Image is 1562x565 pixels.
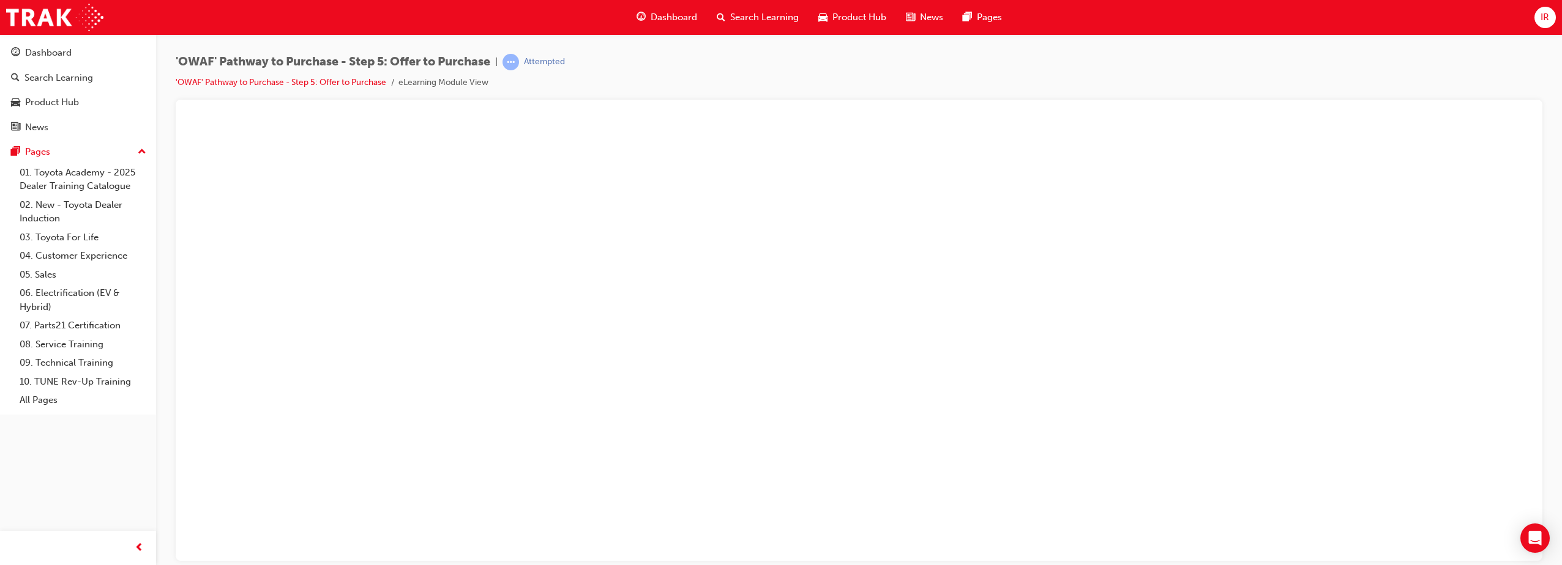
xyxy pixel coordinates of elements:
div: Dashboard [25,46,72,60]
span: news-icon [11,122,20,133]
div: Search Learning [24,71,93,85]
div: Product Hub [25,95,79,109]
span: Product Hub [832,10,886,24]
a: News [5,116,151,139]
div: Open Intercom Messenger [1520,523,1550,553]
span: News [920,10,943,24]
button: Pages [5,141,151,163]
span: guage-icon [637,10,646,25]
span: learningRecordVerb_ATTEMPT-icon [503,54,519,70]
a: 08. Service Training [15,335,151,354]
a: 02. New - Toyota Dealer Induction [15,196,151,228]
a: car-iconProduct Hub [809,5,896,30]
span: prev-icon [135,541,144,556]
a: 10. TUNE Rev-Up Training [15,372,151,391]
a: search-iconSearch Learning [707,5,809,30]
span: news-icon [906,10,915,25]
a: Product Hub [5,91,151,114]
a: All Pages [15,391,151,410]
a: Search Learning [5,67,151,89]
span: car-icon [11,97,20,108]
a: pages-iconPages [953,5,1012,30]
a: 07. Parts21 Certification [15,316,151,335]
span: Dashboard [651,10,697,24]
span: Search Learning [730,10,799,24]
span: 'OWAF' Pathway to Purchase - Step 5: Offer to Purchase [176,55,490,69]
div: News [25,120,48,135]
span: search-icon [717,10,725,25]
img: Trak [6,4,103,31]
span: IR [1541,10,1549,24]
a: 03. Toyota For Life [15,228,151,247]
span: Pages [977,10,1002,24]
a: 05. Sales [15,265,151,284]
button: DashboardSearch LearningProduct HubNews [5,39,151,141]
a: news-iconNews [896,5,953,30]
li: eLearning Module View [398,76,488,90]
div: Pages [25,145,50,159]
a: 06. Electrification (EV & Hybrid) [15,284,151,316]
a: 09. Technical Training [15,353,151,372]
a: 04. Customer Experience [15,246,151,265]
span: guage-icon [11,48,20,59]
a: Dashboard [5,42,151,64]
div: Attempted [524,56,565,68]
span: search-icon [11,73,20,84]
span: | [495,55,498,69]
a: 'OWAF' Pathway to Purchase - Step 5: Offer to Purchase [176,77,386,87]
a: guage-iconDashboard [627,5,707,30]
a: 01. Toyota Academy - 2025 Dealer Training Catalogue [15,163,151,196]
span: pages-icon [963,10,972,25]
span: car-icon [818,10,828,25]
span: pages-icon [11,147,20,158]
span: up-icon [138,144,146,160]
button: IR [1534,7,1556,28]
